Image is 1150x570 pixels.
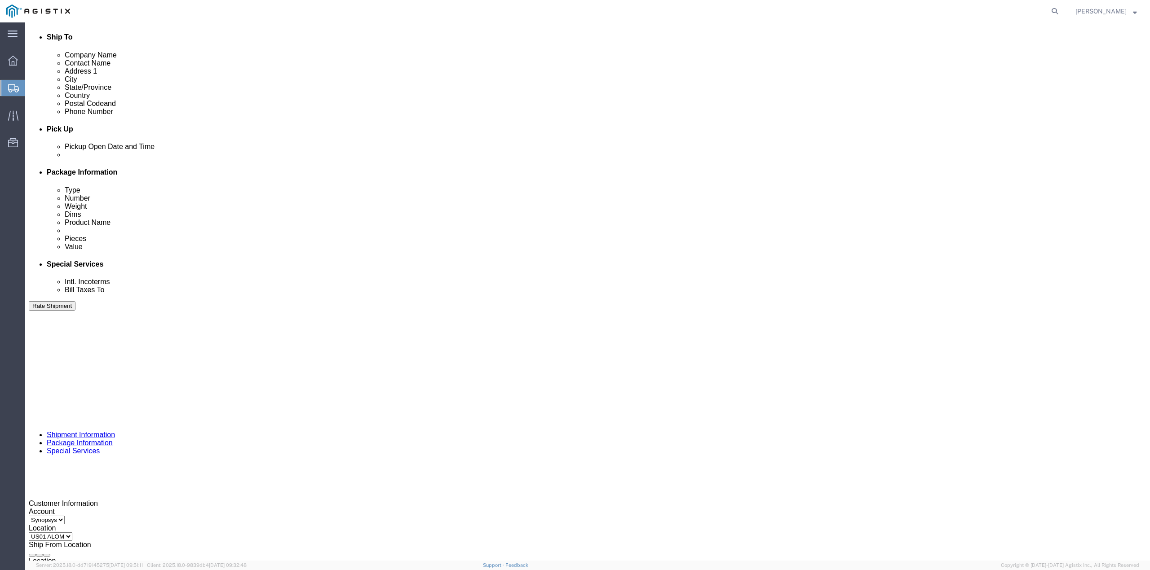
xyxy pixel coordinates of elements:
span: Copyright © [DATE]-[DATE] Agistix Inc., All Rights Reserved [1001,561,1139,569]
iframe: FS Legacy Container [25,22,1150,561]
a: Support [483,562,505,568]
img: logo [6,4,70,18]
span: [DATE] 09:32:48 [209,562,247,568]
span: Client: 2025.18.0-9839db4 [147,562,247,568]
button: [PERSON_NAME] [1075,6,1137,17]
span: Server: 2025.18.0-dd719145275 [36,562,143,568]
span: [DATE] 09:51:11 [109,562,143,568]
span: Lisa Phan [1075,6,1127,16]
a: Feedback [505,562,528,568]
